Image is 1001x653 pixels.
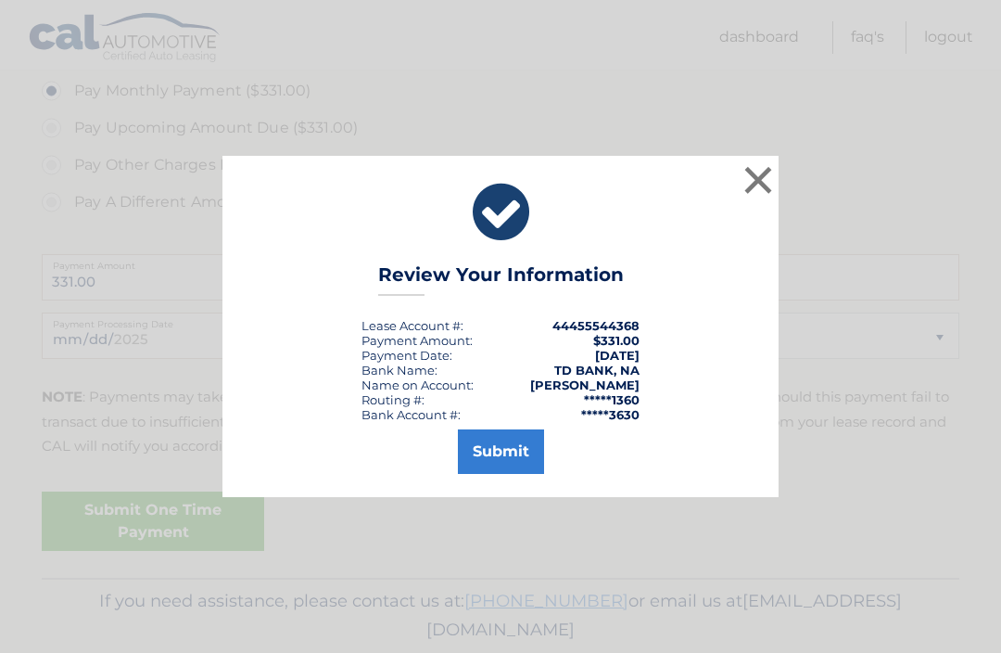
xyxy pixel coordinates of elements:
[530,378,640,392] strong: [PERSON_NAME]
[361,348,450,363] span: Payment Date
[552,318,640,333] strong: 44455544368
[361,318,463,333] div: Lease Account #:
[595,348,640,363] span: [DATE]
[361,392,424,407] div: Routing #:
[554,363,640,378] strong: TD BANK, NA
[361,333,473,348] div: Payment Amount:
[593,333,640,348] span: $331.00
[458,429,544,474] button: Submit
[378,263,624,296] h3: Review Your Information
[361,407,461,422] div: Bank Account #:
[361,378,474,392] div: Name on Account:
[361,348,452,363] div: :
[361,363,437,378] div: Bank Name:
[740,161,777,198] button: ×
